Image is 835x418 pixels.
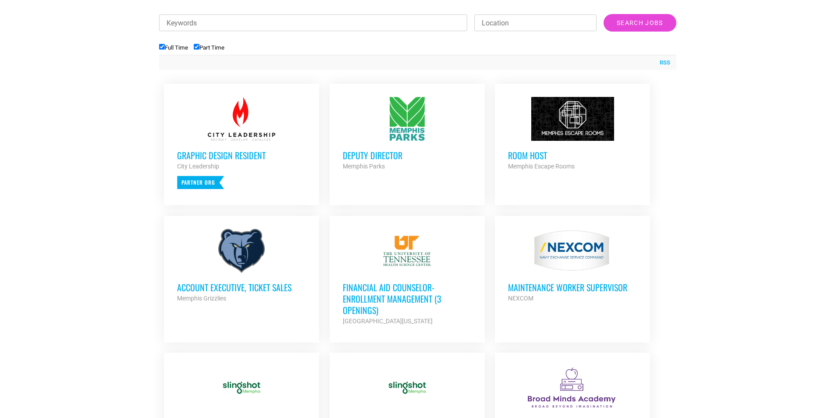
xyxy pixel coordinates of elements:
a: Deputy Director Memphis Parks [330,84,485,185]
strong: [GEOGRAPHIC_DATA][US_STATE] [343,318,433,325]
h3: Deputy Director [343,150,472,161]
input: Keywords [159,14,468,31]
a: MAINTENANCE WORKER SUPERVISOR NEXCOM [495,216,650,317]
p: Partner Org [177,176,224,189]
h3: Room Host [508,150,637,161]
h3: Account Executive, Ticket Sales [177,282,306,293]
a: Financial Aid Counselor-Enrollment Management (3 Openings) [GEOGRAPHIC_DATA][US_STATE] [330,216,485,339]
a: Graphic Design Resident City Leadership Partner Org [164,84,319,202]
strong: City Leadership [177,163,219,170]
strong: NEXCOM [508,295,533,302]
a: RSS [655,58,670,67]
h3: Financial Aid Counselor-Enrollment Management (3 Openings) [343,282,472,316]
label: Part Time [194,44,224,51]
input: Location [474,14,597,31]
input: Part Time [194,44,199,50]
strong: Memphis Parks [343,163,385,170]
h3: MAINTENANCE WORKER SUPERVISOR [508,282,637,293]
h3: Graphic Design Resident [177,150,306,161]
input: Search Jobs [604,14,676,32]
a: Room Host Memphis Escape Rooms [495,84,650,185]
strong: Memphis Grizzlies [177,295,226,302]
label: Full Time [159,44,188,51]
input: Full Time [159,44,165,50]
strong: Memphis Escape Rooms [508,163,575,170]
a: Account Executive, Ticket Sales Memphis Grizzlies [164,216,319,317]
